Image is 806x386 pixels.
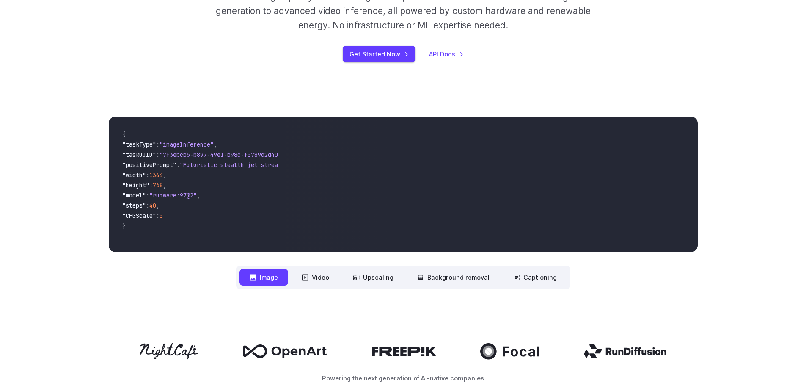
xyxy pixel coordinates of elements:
span: "taskType" [122,141,156,148]
span: , [197,192,200,199]
span: "imageInference" [160,141,214,148]
span: "CFGScale" [122,212,156,219]
span: , [156,202,160,209]
span: 1344 [149,171,163,179]
span: "runware:97@2" [149,192,197,199]
span: : [176,161,180,169]
span: : [156,151,160,158]
span: , [214,141,217,148]
button: Image [239,269,288,286]
span: "steps" [122,202,146,209]
span: "7f3ebcb6-b897-49e1-b98c-f5789d2d40d7" [160,151,288,158]
button: Background removal [407,269,500,286]
span: "positivePrompt" [122,161,176,169]
span: 5 [160,212,163,219]
span: { [122,131,126,138]
p: Powering the next generation of AI-native companies [109,373,698,383]
a: API Docs [429,49,464,59]
span: 768 [153,181,163,189]
span: "height" [122,181,149,189]
span: : [146,192,149,199]
span: : [146,171,149,179]
span: 40 [149,202,156,209]
span: "width" [122,171,146,179]
button: Captioning [503,269,567,286]
button: Upscaling [343,269,404,286]
span: : [146,202,149,209]
span: } [122,222,126,230]
span: "model" [122,192,146,199]
span: "Futuristic stealth jet streaking through a neon-lit cityscape with glowing purple exhaust" [180,161,488,169]
span: , [163,171,166,179]
span: : [156,212,160,219]
span: : [156,141,160,148]
span: : [149,181,153,189]
span: , [163,181,166,189]
button: Video [292,269,339,286]
span: "taskUUID" [122,151,156,158]
a: Get Started Now [343,46,415,62]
